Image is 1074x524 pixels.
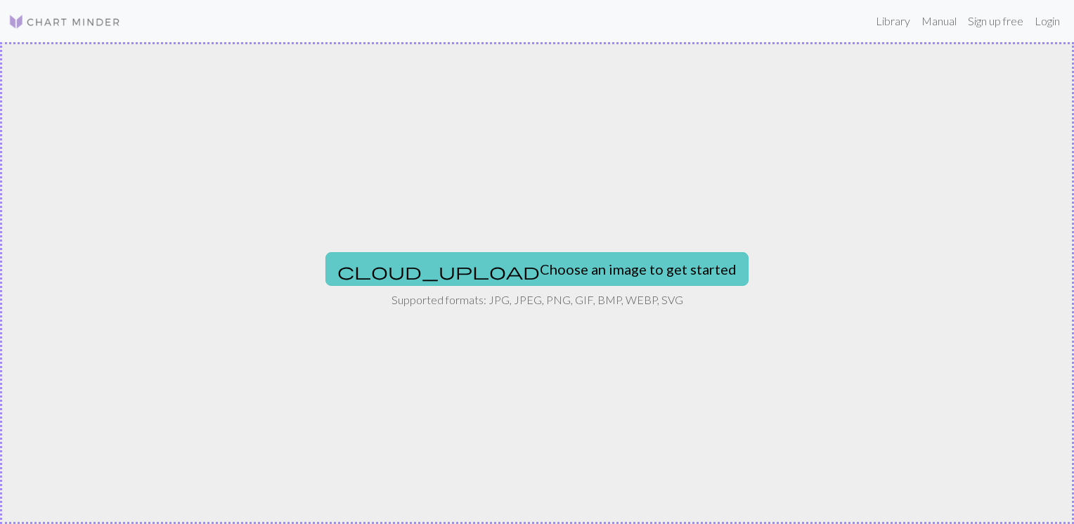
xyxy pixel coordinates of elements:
[392,292,683,308] p: Supported formats: JPG, JPEG, PNG, GIF, BMP, WEBP, SVG
[870,7,916,35] a: Library
[916,7,962,35] a: Manual
[337,261,540,281] span: cloud_upload
[1029,7,1066,35] a: Login
[8,13,121,30] img: Logo
[962,7,1029,35] a: Sign up free
[325,252,749,286] button: Choose an image to get started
